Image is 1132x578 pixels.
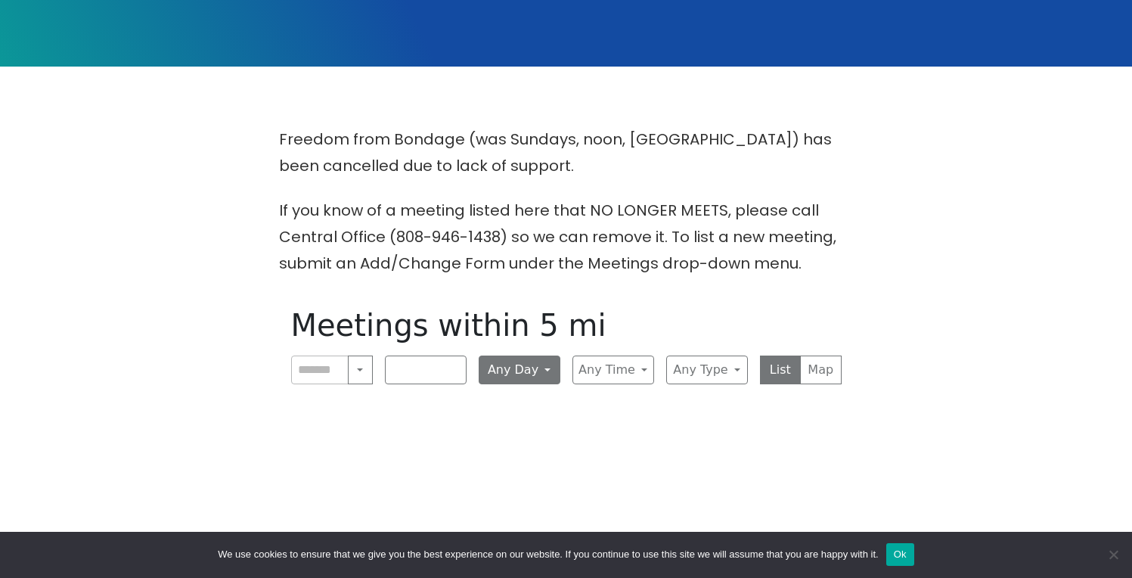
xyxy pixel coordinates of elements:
[291,356,349,384] input: Near Me
[572,356,654,384] button: Any Time
[279,126,854,179] p: Freedom from Bondage (was Sundays, noon, [GEOGRAPHIC_DATA]) has been cancelled due to lack of sup...
[279,197,854,277] p: If you know of a meeting listed here that NO LONGER MEETS, please call Central Office (808-946-14...
[886,543,914,566] button: Ok
[291,307,842,343] h1: Meetings within 5 mi
[1106,547,1121,562] span: No
[348,356,372,384] button: Near Me
[479,356,560,384] button: Any Day
[800,356,842,384] button: Map
[666,356,748,384] button: Any Type
[760,356,802,384] button: List
[218,547,878,562] span: We use cookies to ensure that we give you the best experience on our website. If you continue to ...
